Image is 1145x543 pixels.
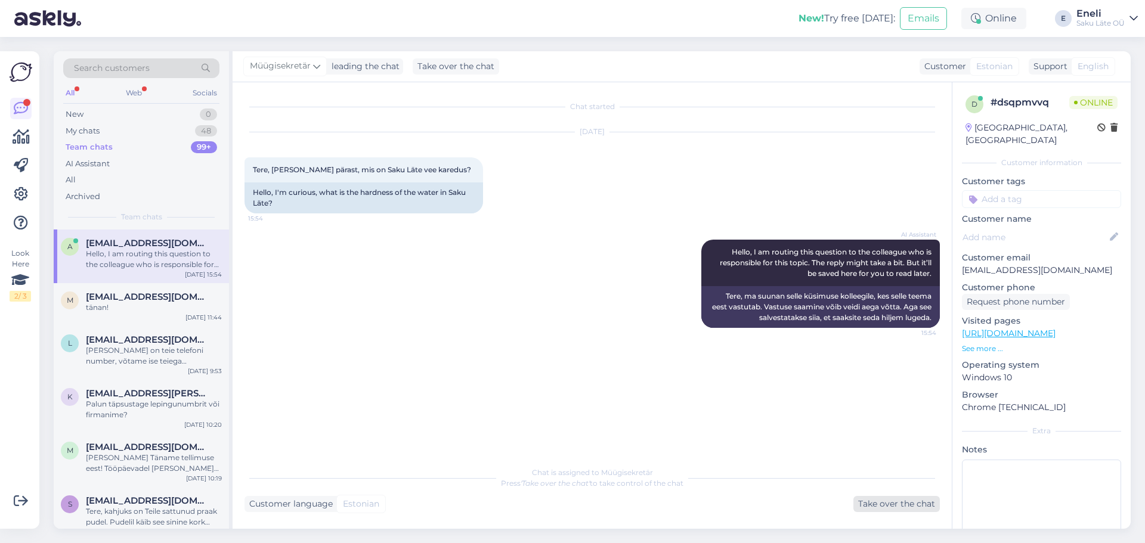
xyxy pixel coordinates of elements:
[66,158,110,170] div: AI Assistant
[74,62,150,75] span: Search customers
[67,242,73,251] span: a
[63,85,77,101] div: All
[962,175,1121,188] p: Customer tags
[965,122,1097,147] div: [GEOGRAPHIC_DATA], [GEOGRAPHIC_DATA]
[962,294,1070,310] div: Request phone number
[66,125,100,137] div: My chats
[961,8,1026,29] div: Online
[413,58,499,75] div: Take over the chat
[66,141,113,153] div: Team chats
[248,214,293,223] span: 15:54
[67,446,73,455] span: m
[200,108,217,120] div: 0
[67,296,73,305] span: m
[245,182,483,213] div: Hello, I'm curious, what is the hardness of the water in Saku Läte?
[991,95,1069,110] div: # dsqpmvvq
[1029,60,1067,73] div: Support
[86,302,222,313] div: tänan!
[245,126,940,137] div: [DATE]
[86,238,210,249] span: ako.randmaa@mapri.eu
[501,479,683,488] span: Press to take control of the chat
[253,165,471,174] span: Tere, [PERSON_NAME] pärast, mis on Saku Läte vee karedus?
[186,474,222,483] div: [DATE] 10:19
[962,426,1121,436] div: Extra
[86,291,210,302] span: majandus@sydalinna.edu.ee
[86,334,210,345] span: ladu@plastor.ee
[121,212,162,222] span: Team chats
[66,174,76,186] div: All
[245,101,940,112] div: Chat started
[1076,9,1138,28] a: EneliSaku Läte OÜ
[962,343,1121,354] p: See more ...
[1055,10,1072,27] div: E
[67,392,73,401] span: k
[799,11,895,26] div: Try free [DATE]:
[184,420,222,429] div: [DATE] 10:20
[853,496,940,512] div: Take over the chat
[920,60,966,73] div: Customer
[10,248,31,302] div: Look Here
[188,367,222,376] div: [DATE] 9:53
[185,313,222,322] div: [DATE] 11:44
[1069,96,1118,109] span: Online
[900,7,947,30] button: Emails
[10,61,32,83] img: Askly Logo
[962,213,1121,225] p: Customer name
[190,85,219,101] div: Socials
[962,328,1056,339] a: [URL][DOMAIN_NAME]
[962,401,1121,414] p: Chrome [TECHNICAL_ID]
[962,252,1121,264] p: Customer email
[191,141,217,153] div: 99+
[68,339,72,347] span: l
[86,388,210,399] span: kerli-ene.erik@medita.ee
[720,247,933,278] span: Hello, I am routing this question to the colleague who is responsible for this topic. The reply m...
[86,452,222,474] div: [PERSON_NAME] Täname tellimuse eest! Tööpäevadel [PERSON_NAME] 15.00-ni edastatud tellimused täid...
[892,328,936,337] span: 15:54
[532,468,653,477] span: Chat is assigned to Müügisekretär
[962,281,1121,294] p: Customer phone
[123,85,144,101] div: Web
[892,230,936,239] span: AI Assistant
[66,191,100,203] div: Archived
[186,528,222,536] div: [DATE] 14:12
[86,399,222,420] div: Palun täpsustage lepingunumbrit või firmanime?
[962,371,1121,384] p: Windows 10
[185,270,222,279] div: [DATE] 15:54
[963,231,1107,244] input: Add name
[86,506,222,528] div: Tere, kahjuks on Teile sattunud praak pudel. Pudelil käib see sinine kork pealt ära, saate vee vä...
[962,389,1121,401] p: Browser
[66,108,83,120] div: New
[962,157,1121,168] div: Customer information
[971,100,977,108] span: d
[962,264,1121,277] p: [EMAIL_ADDRESS][DOMAIN_NAME]
[195,125,217,137] div: 48
[10,291,31,302] div: 2 / 3
[701,286,940,328] div: Tere, ma suunan selle küsimuse kolleegile, kes selle teema eest vastutab. Vastuse saamine võib ve...
[1076,9,1125,18] div: Eneli
[1076,18,1125,28] div: Saku Läte OÜ
[962,443,1121,456] p: Notes
[1078,60,1109,73] span: English
[976,60,1013,73] span: Estonian
[250,60,311,73] span: Müügisekretär
[327,60,400,73] div: leading the chat
[86,249,222,270] div: Hello, I am routing this question to the colleague who is responsible for this topic. The reply m...
[962,359,1121,371] p: Operating system
[86,345,222,367] div: [PERSON_NAME] on teie telefoni number, võtame ise teiega ühendust?
[86,442,210,452] span: majandus@sydalinna.edu.ee
[68,499,72,508] span: s
[962,190,1121,208] input: Add a tag
[962,315,1121,327] p: Visited pages
[245,498,333,510] div: Customer language
[799,13,824,24] b: New!
[86,495,210,506] span: sanja0383@mail.ru
[521,479,590,488] i: 'Take over the chat'
[343,498,379,510] span: Estonian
